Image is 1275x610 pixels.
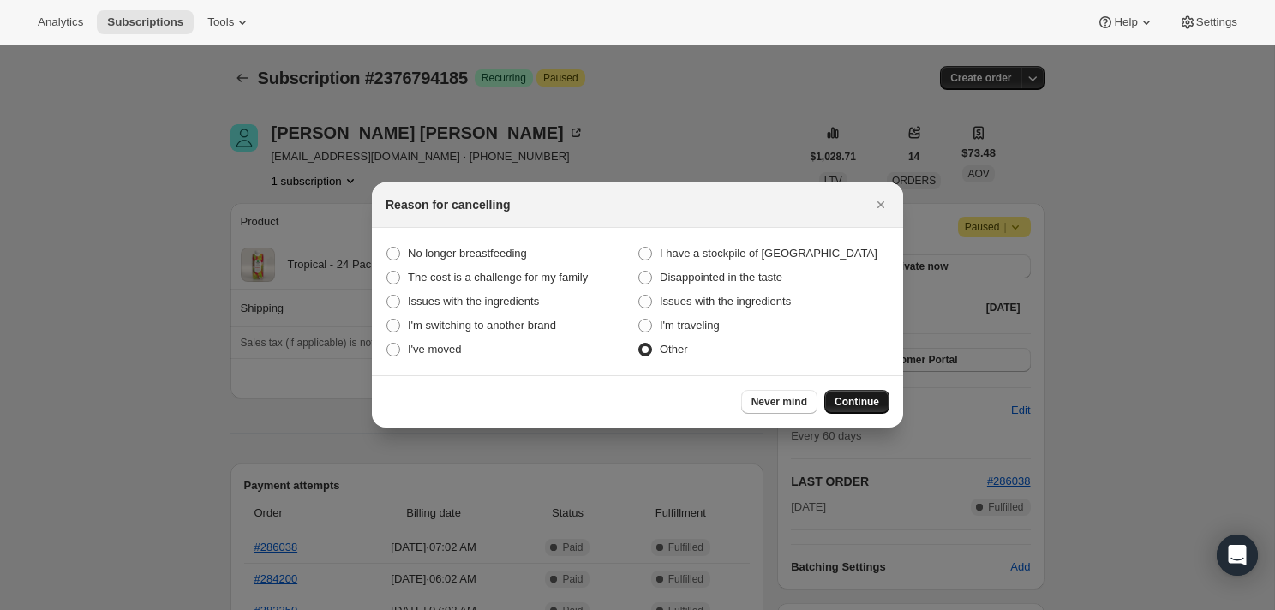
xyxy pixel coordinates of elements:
span: Issues with the ingredients [408,295,539,308]
span: No longer breastfeeding [408,247,527,260]
span: Subscriptions [107,15,183,29]
span: I'm traveling [660,319,720,332]
span: Continue [835,395,879,409]
span: I'm switching to another brand [408,319,556,332]
span: Issues with the ingredients [660,295,791,308]
div: Open Intercom Messenger [1217,535,1258,576]
span: Tools [207,15,234,29]
button: Analytics [27,10,93,34]
span: The cost is a challenge for my family [408,271,588,284]
span: Help [1114,15,1137,29]
button: Close [869,193,893,217]
span: Disappointed in the taste [660,271,782,284]
span: Other [660,343,688,356]
button: Continue [824,390,889,414]
h2: Reason for cancelling [386,196,510,213]
span: I have a stockpile of [GEOGRAPHIC_DATA] [660,247,877,260]
span: Never mind [751,395,807,409]
button: Settings [1169,10,1248,34]
span: Analytics [38,15,83,29]
button: Tools [197,10,261,34]
span: Settings [1196,15,1237,29]
span: I've moved [408,343,461,356]
button: Subscriptions [97,10,194,34]
button: Help [1086,10,1164,34]
button: Never mind [741,390,817,414]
